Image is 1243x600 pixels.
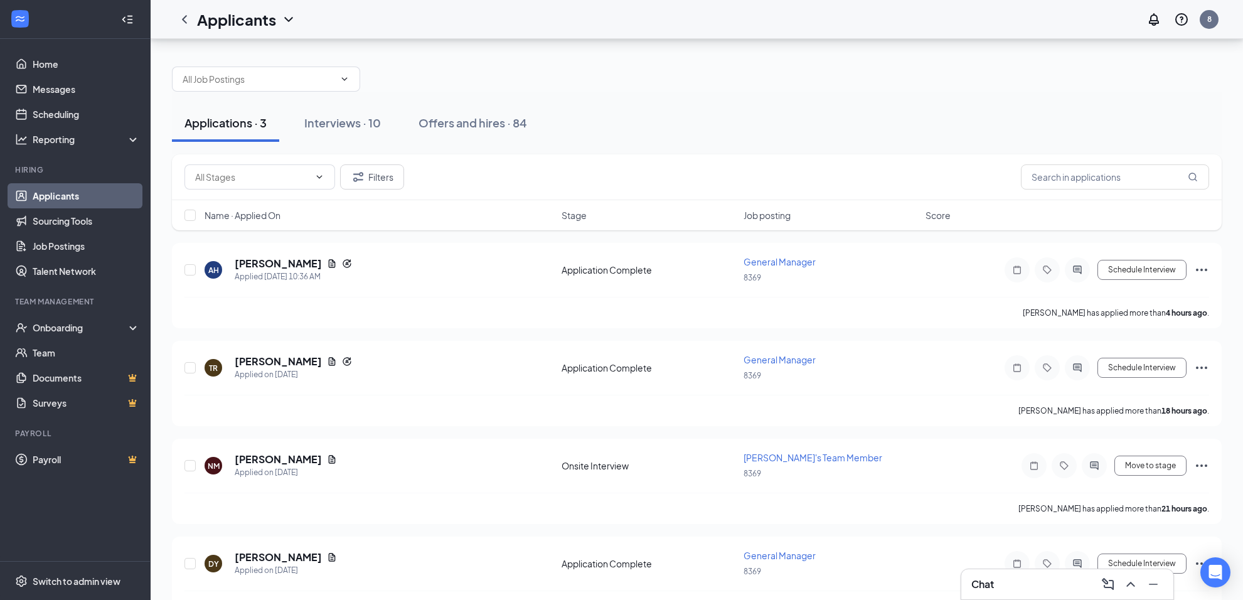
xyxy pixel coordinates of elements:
[235,466,337,479] div: Applied on [DATE]
[33,183,140,208] a: Applicants
[1010,265,1025,275] svg: Note
[744,567,761,576] span: 8369
[1018,405,1209,416] p: [PERSON_NAME] has applied more than .
[1027,461,1042,471] svg: Note
[235,355,322,368] h5: [PERSON_NAME]
[235,564,337,577] div: Applied on [DATE]
[562,362,736,374] div: Application Complete
[15,428,137,439] div: Payroll
[744,550,816,561] span: General Manager
[1070,363,1085,373] svg: ActiveChat
[33,208,140,233] a: Sourcing Tools
[744,469,761,478] span: 8369
[1143,574,1163,594] button: Minimize
[1097,358,1187,378] button: Schedule Interview
[744,209,791,222] span: Job posting
[235,271,352,283] div: Applied [DATE] 10:36 AM
[235,550,322,564] h5: [PERSON_NAME]
[419,115,527,131] div: Offers and hires · 84
[1101,577,1116,592] svg: ComposeMessage
[33,321,129,334] div: Onboarding
[340,164,404,190] button: Filter Filters
[327,552,337,562] svg: Document
[235,453,322,466] h5: [PERSON_NAME]
[744,273,761,282] span: 8369
[281,12,296,27] svg: ChevronDown
[205,209,280,222] span: Name · Applied On
[744,452,882,463] span: [PERSON_NAME]'s Team Member
[208,559,219,569] div: DY
[562,209,587,222] span: Stage
[1070,265,1085,275] svg: ActiveChat
[1114,456,1187,476] button: Move to stage
[235,257,322,271] h5: [PERSON_NAME]
[209,363,218,373] div: TR
[1023,308,1209,318] p: [PERSON_NAME] has applied more than .
[208,461,220,471] div: NM
[1174,12,1189,27] svg: QuestionInfo
[1087,461,1102,471] svg: ActiveChat
[1161,504,1207,513] b: 21 hours ago
[1097,554,1187,574] button: Schedule Interview
[1207,14,1212,24] div: 8
[15,164,137,175] div: Hiring
[121,13,134,26] svg: Collapse
[14,13,26,25] svg: WorkstreamLogo
[351,169,366,185] svg: Filter
[184,115,267,131] div: Applications · 3
[1057,461,1072,471] svg: Tag
[1018,503,1209,514] p: [PERSON_NAME] has applied more than .
[304,115,381,131] div: Interviews · 10
[1070,559,1085,569] svg: ActiveChat
[33,133,141,146] div: Reporting
[1188,172,1198,182] svg: MagnifyingGlass
[1010,559,1025,569] svg: Note
[339,74,349,84] svg: ChevronDown
[33,77,140,102] a: Messages
[342,356,352,367] svg: Reapply
[197,9,276,30] h1: Applicants
[744,256,816,267] span: General Manager
[342,259,352,269] svg: Reapply
[1040,559,1055,569] svg: Tag
[1040,265,1055,275] svg: Tag
[1146,577,1161,592] svg: Minimize
[235,368,352,381] div: Applied on [DATE]
[327,356,337,367] svg: Document
[33,447,140,472] a: PayrollCrown
[314,172,324,182] svg: ChevronDown
[33,259,140,284] a: Talent Network
[15,133,28,146] svg: Analysis
[562,264,736,276] div: Application Complete
[1194,458,1209,473] svg: Ellipses
[33,365,140,390] a: DocumentsCrown
[33,102,140,127] a: Scheduling
[33,51,140,77] a: Home
[1121,574,1141,594] button: ChevronUp
[177,12,192,27] svg: ChevronLeft
[33,340,140,365] a: Team
[327,454,337,464] svg: Document
[1010,363,1025,373] svg: Note
[1097,260,1187,280] button: Schedule Interview
[1194,556,1209,571] svg: Ellipses
[1194,360,1209,375] svg: Ellipses
[1166,308,1207,318] b: 4 hours ago
[208,265,219,276] div: AH
[1040,363,1055,373] svg: Tag
[1123,577,1138,592] svg: ChevronUp
[15,321,28,334] svg: UserCheck
[562,557,736,570] div: Application Complete
[1146,12,1161,27] svg: Notifications
[15,296,137,307] div: Team Management
[562,459,736,472] div: Onsite Interview
[1098,574,1118,594] button: ComposeMessage
[971,577,994,591] h3: Chat
[33,233,140,259] a: Job Postings
[183,72,334,86] input: All Job Postings
[744,354,816,365] span: General Manager
[1021,164,1209,190] input: Search in applications
[1194,262,1209,277] svg: Ellipses
[1161,406,1207,415] b: 18 hours ago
